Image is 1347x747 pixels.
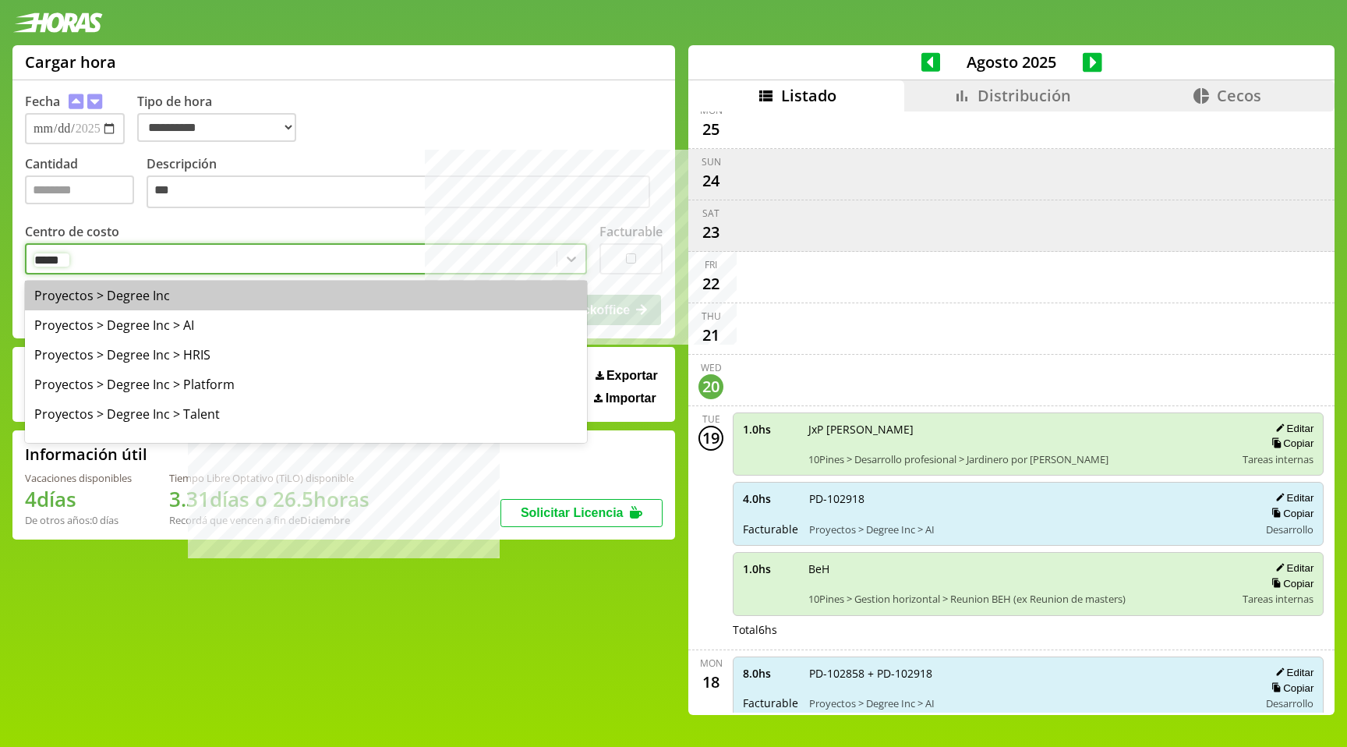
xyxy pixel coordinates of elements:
span: Tareas internas [1243,452,1313,466]
button: Copiar [1267,507,1313,520]
button: Editar [1271,561,1313,575]
div: Sun [702,155,721,168]
div: 24 [698,168,723,193]
span: Exportar [606,369,658,383]
span: Agosto 2025 [940,51,1083,73]
span: Tareas internas [1243,592,1313,606]
label: Descripción [147,155,663,212]
h2: Información útil [25,444,147,465]
span: 8.0 hs [743,666,798,681]
button: Editar [1271,422,1313,435]
span: JxP [PERSON_NAME] [808,422,1232,437]
input: Cantidad [25,175,134,204]
span: 1.0 hs [743,561,797,576]
span: 4.0 hs [743,491,798,506]
div: scrollable content [688,112,1335,713]
div: Proyectos > Degree Inc > Platform [25,370,587,399]
span: 10Pines > Gestion horizontal > Reunion BEH (ex Reunion de masters) [808,592,1232,606]
div: 20 [698,374,723,399]
div: Vacaciones disponibles [25,471,132,485]
span: Proyectos > Degree Inc > AI [809,696,1248,710]
b: Diciembre [300,513,350,527]
div: Mon [700,657,723,670]
button: Copiar [1267,437,1313,450]
h1: Cargar hora [25,51,116,73]
label: Cantidad [25,155,147,212]
span: 10Pines > Desarrollo profesional > Jardinero por [PERSON_NAME] [808,452,1232,466]
div: Proyectos > Degree Inc [25,281,587,310]
div: De otros años: 0 días [25,513,132,527]
div: 25 [698,117,723,142]
div: Proyectos > Degree Inc > AI [25,310,587,340]
span: PD-102858 + PD-102918 [809,666,1248,681]
button: Solicitar Licencia [500,499,663,527]
h1: 4 días [25,485,132,513]
span: Facturable [743,522,798,536]
div: Thu [702,310,721,323]
label: Facturable [599,223,663,240]
div: 23 [698,220,723,245]
span: Facturable [743,696,798,710]
div: Recordá que vencen a fin de [169,513,369,527]
span: Proyectos > Degree Inc > AI [809,522,1248,536]
div: Fri [705,258,717,271]
div: 22 [698,271,723,296]
button: Copiar [1267,577,1313,590]
label: Centro de costo [25,223,119,240]
span: Desarrollo [1266,696,1313,710]
span: Cecos [1217,85,1261,106]
select: Tipo de hora [137,113,296,142]
button: Copiar [1267,682,1313,695]
div: 19 [698,426,723,451]
label: Tipo de hora [137,93,309,144]
span: BeH [808,561,1232,576]
div: 21 [698,323,723,348]
button: Editar [1271,666,1313,679]
span: Solicitar Licencia [521,506,624,519]
span: 1.0 hs [743,422,797,437]
h1: 3.31 días o 26.5 horas [169,485,369,513]
span: Importar [606,391,656,405]
span: Distribución [978,85,1071,106]
div: Total 6 hs [733,622,1324,637]
span: Listado [781,85,836,106]
div: Proyectos > Degree Inc > HRIS [25,340,587,370]
div: Tiempo Libre Optativo (TiLO) disponible [169,471,369,485]
img: logotipo [12,12,103,33]
button: Editar [1271,491,1313,504]
span: Desarrollo [1266,522,1313,536]
div: Tue [702,412,720,426]
button: Exportar [591,368,663,384]
div: Wed [701,361,722,374]
div: Sat [702,207,719,220]
textarea: Descripción [147,175,650,208]
label: Fecha [25,93,60,110]
span: PD-102918 [809,491,1248,506]
div: 18 [698,670,723,695]
div: Proyectos > Degree Inc > Talent [25,399,587,429]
